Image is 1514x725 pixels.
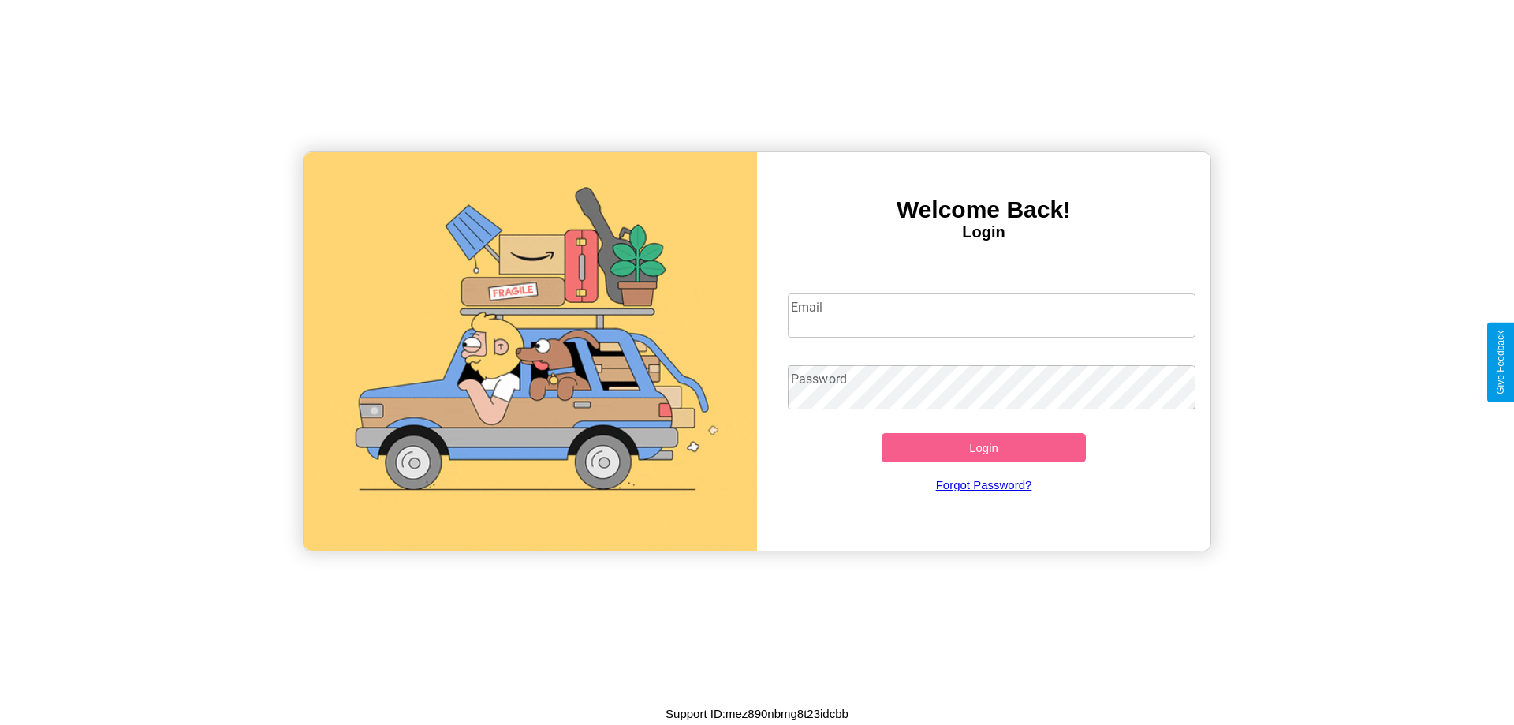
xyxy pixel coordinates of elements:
[757,223,1210,241] h4: Login
[882,433,1086,462] button: Login
[780,462,1188,507] a: Forgot Password?
[1495,331,1506,394] div: Give Feedback
[666,703,848,724] p: Support ID: mez890nbmg8t23idcbb
[757,196,1210,223] h3: Welcome Back!
[304,152,757,551] img: gif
